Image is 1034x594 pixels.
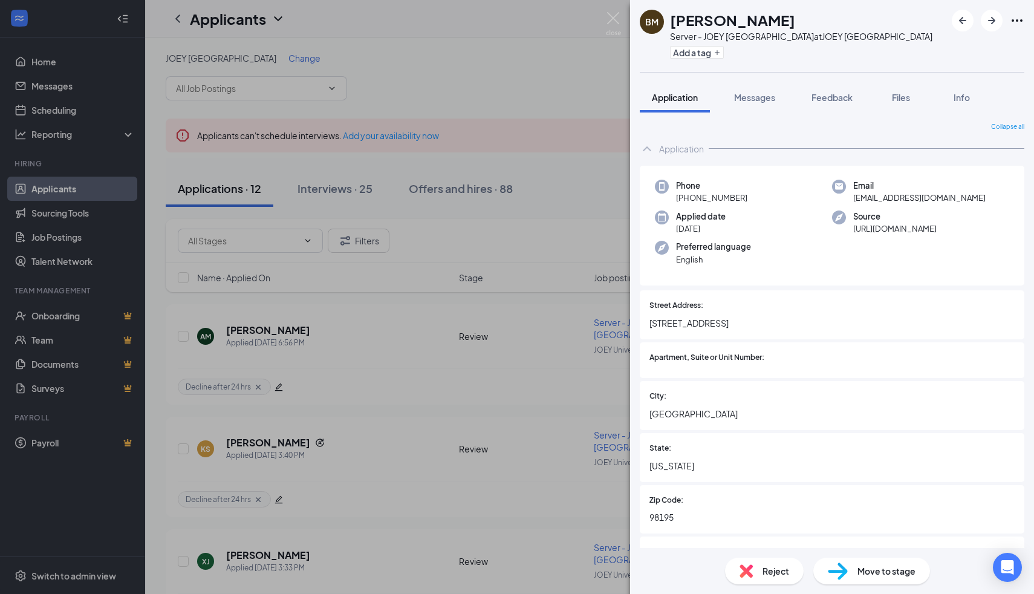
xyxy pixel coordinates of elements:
[670,30,932,42] div: Server - JOEY [GEOGRAPHIC_DATA] at JOEY [GEOGRAPHIC_DATA]
[652,92,698,103] span: Application
[676,253,751,266] span: English
[649,352,764,364] span: Apartment, Suite or Unit Number:
[649,316,1015,330] span: [STREET_ADDRESS]
[991,122,1024,132] span: Collapse all
[892,92,910,103] span: Files
[649,459,1015,472] span: [US_STATE]
[676,180,747,192] span: Phone
[981,10,1003,31] button: ArrowRight
[640,142,654,156] svg: ChevronUp
[659,143,704,155] div: Application
[984,13,999,28] svg: ArrowRight
[853,211,937,223] span: Source
[670,46,724,59] button: PlusAdd a tag
[734,92,775,103] span: Messages
[676,211,726,223] span: Applied date
[649,495,683,506] span: Zip Code:
[853,192,986,204] span: [EMAIL_ADDRESS][DOMAIN_NAME]
[952,10,974,31] button: ArrowLeftNew
[1010,13,1024,28] svg: Ellipses
[993,553,1022,582] div: Open Intercom Messenger
[955,13,970,28] svg: ArrowLeftNew
[954,92,970,103] span: Info
[649,511,1015,524] span: 98195
[853,223,937,235] span: [URL][DOMAIN_NAME]
[857,564,915,578] span: Move to stage
[649,391,666,402] span: City:
[676,192,747,204] span: [PHONE_NUMBER]
[714,49,721,56] svg: Plus
[670,10,795,30] h1: [PERSON_NAME]
[853,180,986,192] span: Email
[649,300,703,312] span: Street Address:
[811,92,853,103] span: Feedback
[676,223,726,235] span: [DATE]
[649,443,671,454] span: State:
[645,16,658,28] div: BM
[762,564,789,578] span: Reject
[649,546,906,558] span: Have you ever been employed with [PERSON_NAME] Restaurants before?
[649,407,1015,420] span: [GEOGRAPHIC_DATA]
[676,241,751,253] span: Preferred language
